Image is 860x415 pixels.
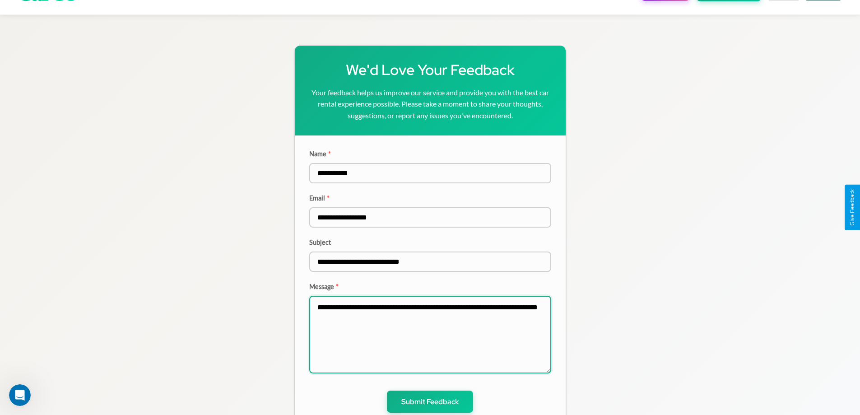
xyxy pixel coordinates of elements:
[309,60,551,79] h1: We'd Love Your Feedback
[309,150,551,158] label: Name
[309,283,551,290] label: Message
[309,87,551,121] p: Your feedback helps us improve our service and provide you with the best car rental experience po...
[309,238,551,246] label: Subject
[849,189,855,226] div: Give Feedback
[9,384,31,406] iframe: Intercom live chat
[387,391,473,413] button: Submit Feedback
[309,194,551,202] label: Email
